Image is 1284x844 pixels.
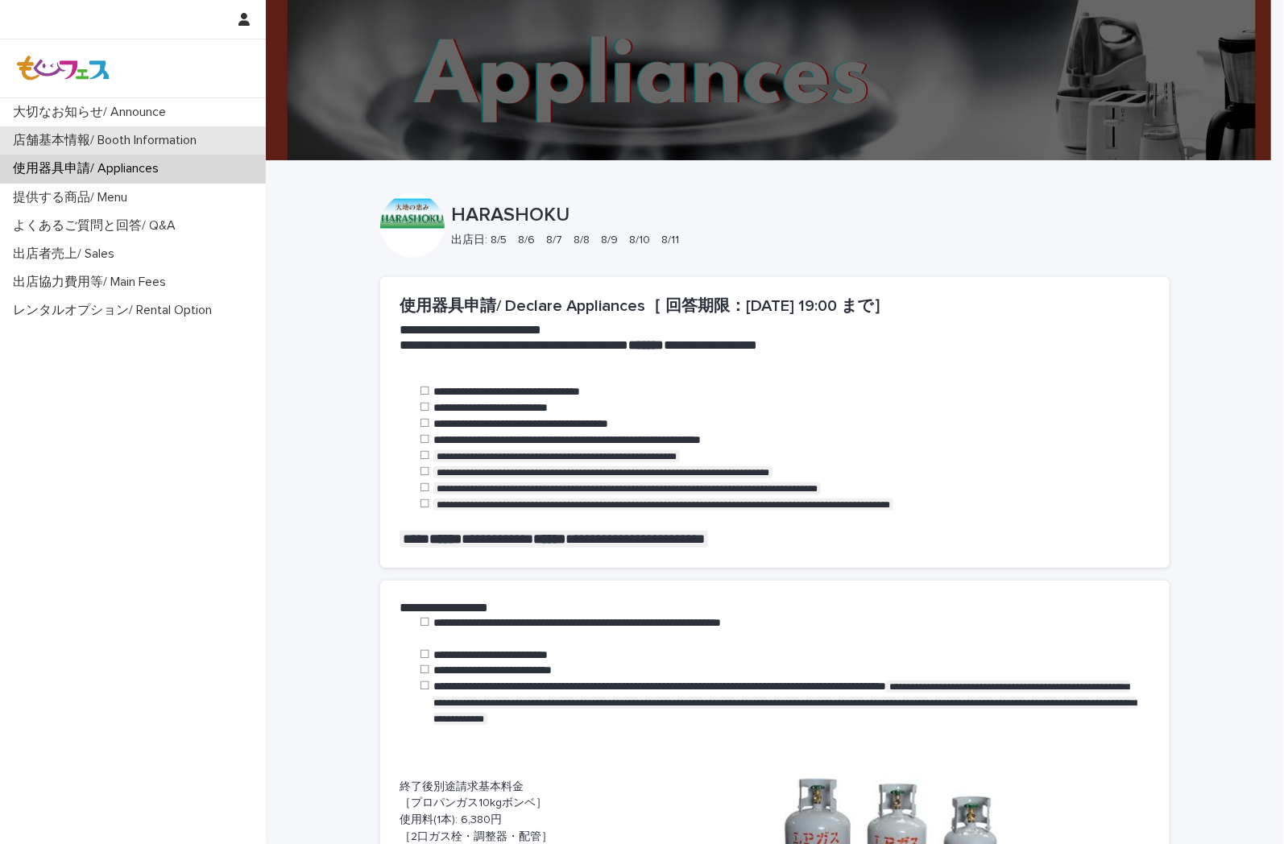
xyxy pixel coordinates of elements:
img: Z8gcrWHQVC4NX3Wf4olx [13,52,114,85]
p: 出店協力費用等/ Main Fees [6,275,179,290]
p: 提供する商品/ Menu [6,190,140,205]
p: よくあるご質問と回答/ Q&A [6,218,188,234]
p: 出店日: 8/5 8/6 8/7 8/8 8/9 8/10 8/11 [451,234,1157,247]
p: 出店者売上/ Sales [6,246,127,262]
p: レンタルオプション/ Rental Option [6,303,225,318]
p: 使用器具申請/ Appliances [6,161,172,176]
p: 店舗基本情報/ Booth Information [6,133,209,148]
p: HARASHOKU [451,204,1163,227]
h2: 使用器具申請/ Declare Appliances［ 回答期限：[DATE] 19:00 まで］ [400,296,1150,316]
p: 大切なお知らせ/ Announce [6,105,179,120]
